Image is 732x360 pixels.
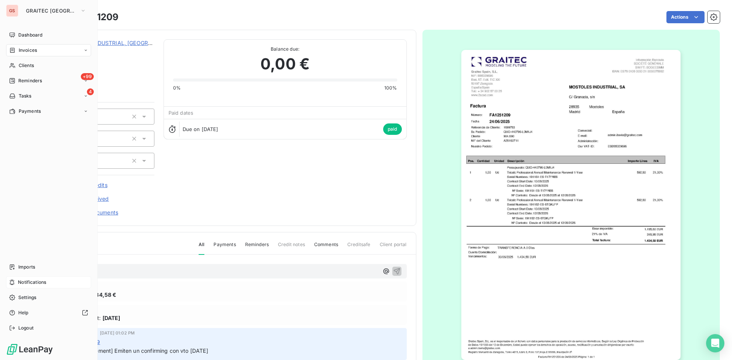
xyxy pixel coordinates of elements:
[6,59,91,72] a: Clients
[260,53,310,75] span: 0,00 €
[103,314,120,322] span: [DATE]
[183,126,218,132] span: Due on [DATE]
[380,241,407,254] span: Client portal
[347,241,371,254] span: Creditsafe
[6,29,91,41] a: Dashboard
[6,343,53,355] img: Logo LeanPay
[19,108,41,115] span: Payments
[173,85,181,91] span: 0%
[383,123,402,135] span: paid
[18,309,29,316] span: Help
[51,347,208,354] span: [Promesse de paiement] Emiten un confirming con vto [DATE]
[384,85,397,91] span: 100%
[49,314,101,322] span: Upcoming payment:
[6,75,91,87] a: +99Reminders
[6,44,91,56] a: Invoices
[278,241,305,254] span: Credit notes
[245,241,269,254] span: Reminders
[87,88,94,95] span: 4
[6,307,91,319] a: Help
[6,261,91,273] a: Imports
[19,62,34,69] span: Clients
[6,105,91,117] a: Payments
[6,5,18,17] div: GS
[18,77,42,84] span: Reminders
[19,93,32,99] span: Tasks
[18,264,35,270] span: Imports
[213,241,236,254] span: Payments
[173,46,397,53] span: Balance due:
[461,50,681,360] img: invoice_thumbnail
[706,334,724,352] div: Open Intercom Messenger
[18,32,42,38] span: Dashboard
[19,47,37,54] span: Invoices
[60,48,154,54] span: 904690
[18,325,34,331] span: Logout
[18,279,46,286] span: Notifications
[6,291,91,304] a: Settings
[6,90,91,102] a: 4Tasks
[169,110,194,116] span: Paid dates
[18,294,36,301] span: Settings
[666,11,705,23] button: Actions
[26,8,77,14] span: GRAITEC [GEOGRAPHIC_DATA]
[100,331,135,335] span: [DATE] 01:02 PM
[90,291,116,299] span: 1434,58 €
[60,40,183,46] a: MOSTOLES INDUSTRIAL, [GEOGRAPHIC_DATA]
[314,241,338,254] span: Comments
[199,241,204,255] span: All
[81,73,94,80] span: +99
